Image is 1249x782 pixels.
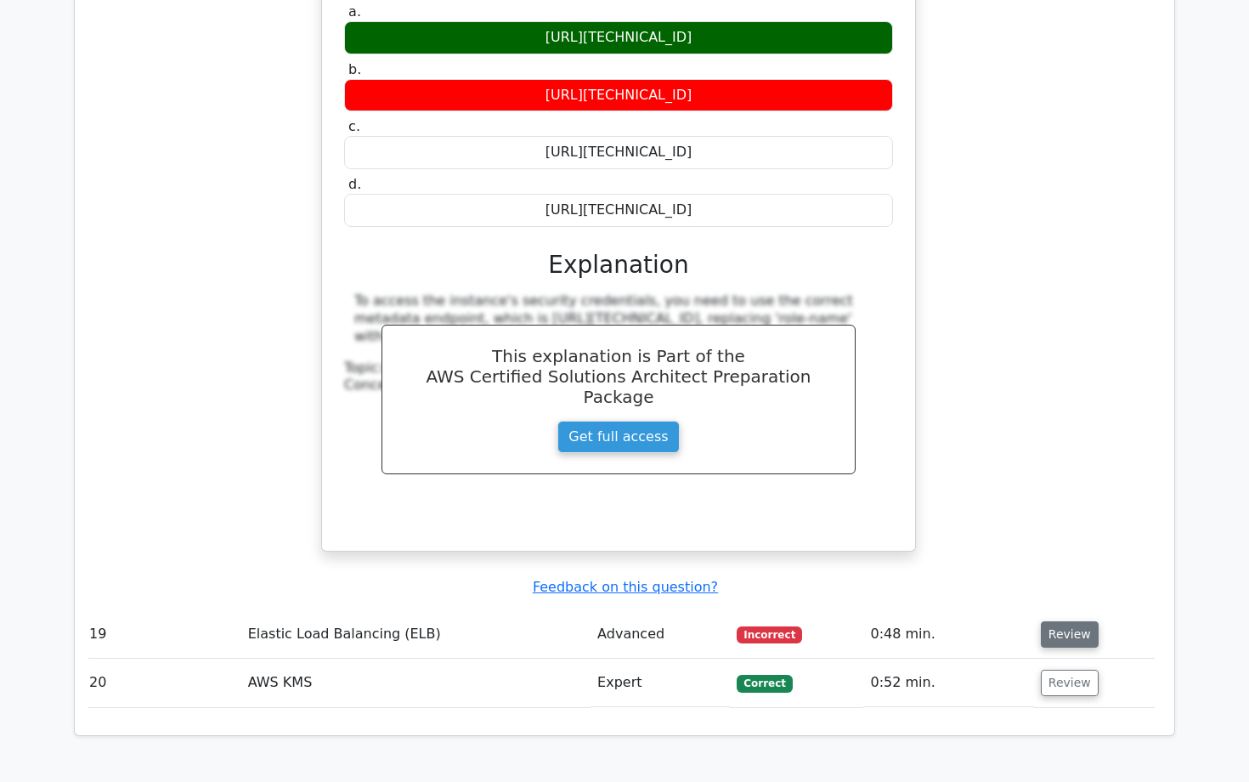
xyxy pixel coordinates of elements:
[82,659,241,707] td: 20
[344,360,893,377] div: Topic:
[82,610,241,659] td: 19
[557,421,679,453] a: Get full access
[737,626,802,643] span: Incorrect
[348,176,361,192] span: d.
[591,659,730,707] td: Expert
[348,3,361,20] span: a.
[1041,621,1099,648] button: Review
[241,610,591,659] td: Elastic Load Balancing (ELB)
[241,659,591,707] td: AWS KMS
[533,579,718,595] a: Feedback on this question?
[1041,670,1099,696] button: Review
[354,251,883,280] h3: Explanation
[344,79,893,112] div: [URL][TECHNICAL_ID]
[344,194,893,227] div: [URL][TECHNICAL_ID]
[348,118,360,134] span: c.
[344,136,893,169] div: [URL][TECHNICAL_ID]
[863,610,1033,659] td: 0:48 min.
[344,21,893,54] div: [URL][TECHNICAL_ID]
[344,377,893,394] div: Concept:
[863,659,1033,707] td: 0:52 min.
[737,675,792,692] span: Correct
[354,292,883,345] div: To access the instance's security credentials, you need to use the correct metadata endpoint, whi...
[591,610,730,659] td: Advanced
[348,61,361,77] span: b.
